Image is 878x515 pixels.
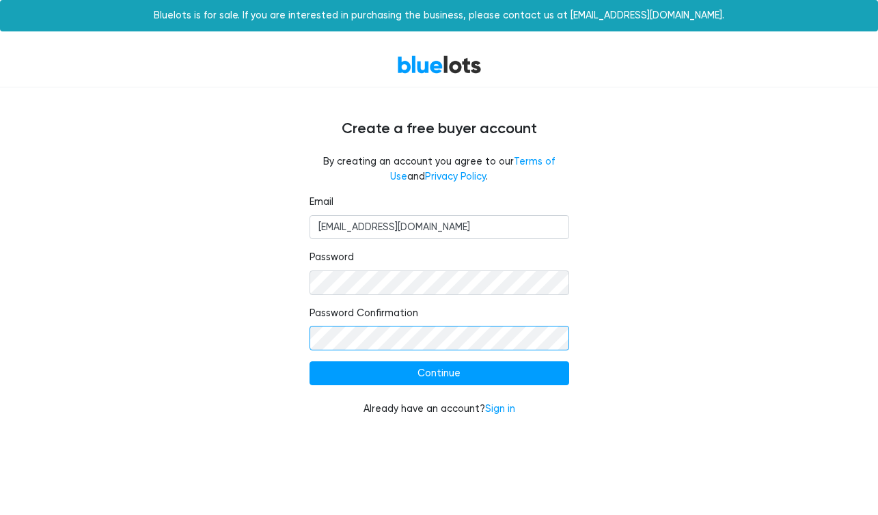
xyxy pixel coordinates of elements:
[485,403,515,415] a: Sign in
[310,402,569,417] div: Already have an account?
[425,171,486,182] a: Privacy Policy
[310,195,333,210] label: Email
[310,306,418,321] label: Password Confirmation
[310,154,569,184] fieldset: By creating an account you agree to our and .
[397,55,482,74] a: BlueLots
[310,215,569,240] input: Email
[310,250,354,265] label: Password
[310,361,569,386] input: Continue
[29,120,849,138] h4: Create a free buyer account
[390,156,555,182] a: Terms of Use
